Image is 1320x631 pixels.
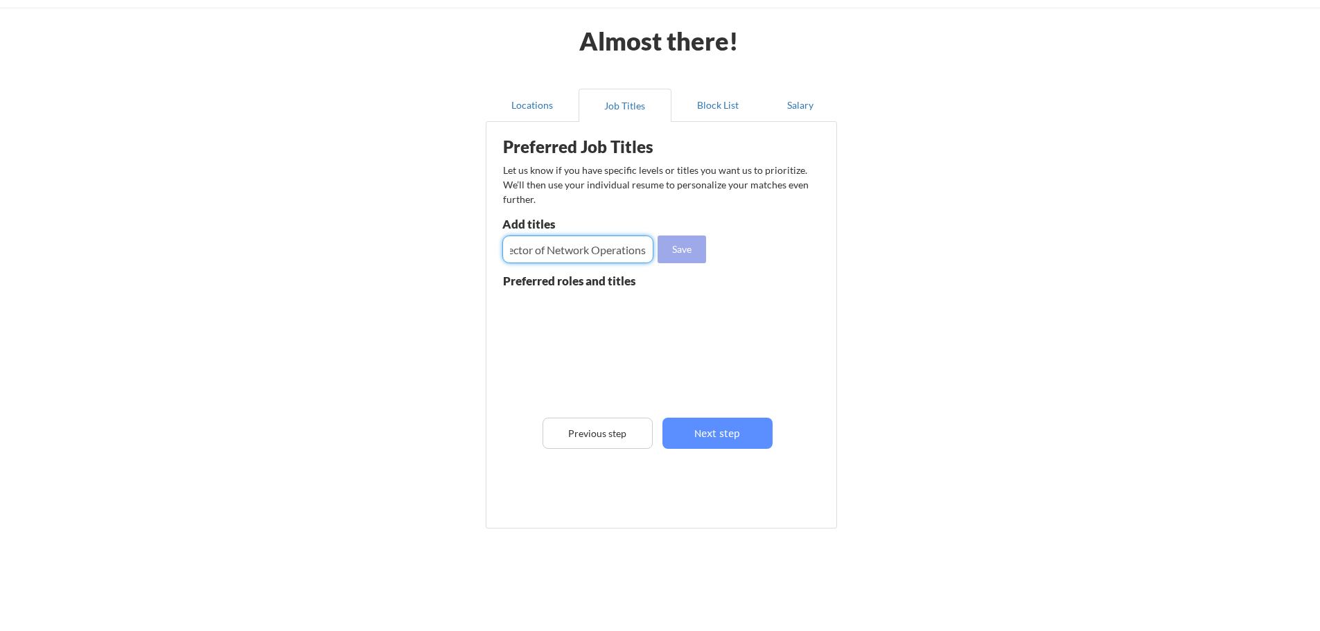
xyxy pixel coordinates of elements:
button: Next step [662,418,773,449]
button: Block List [671,89,764,122]
input: E.g. Senior Product Manager [502,235,653,263]
div: Preferred Job Titles [503,139,678,155]
div: Almost there! [563,28,756,53]
button: Salary [764,89,837,122]
div: Preferred roles and titles [503,275,653,287]
div: Let us know if you have specific levels or titles you want us to prioritize. We’ll then use your ... [503,163,810,206]
button: Previous step [543,418,653,449]
button: Locations [486,89,579,122]
button: Job Titles [579,89,671,122]
div: Add titles [502,218,650,230]
button: Save [658,235,706,263]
